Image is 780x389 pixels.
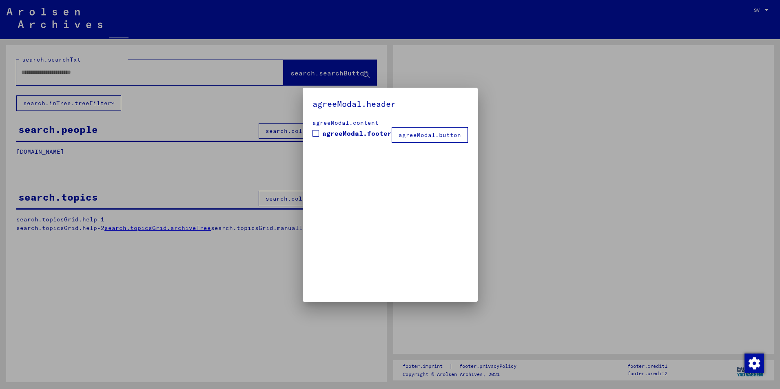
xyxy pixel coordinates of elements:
[744,353,764,373] div: Ändra samtycke
[312,97,468,111] h5: agreeModal.header
[322,129,392,137] font: agreeModal.footer
[745,354,764,373] img: Ändra samtycke
[312,119,468,127] div: agreeModal.content
[392,127,468,143] button: agreeModal.button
